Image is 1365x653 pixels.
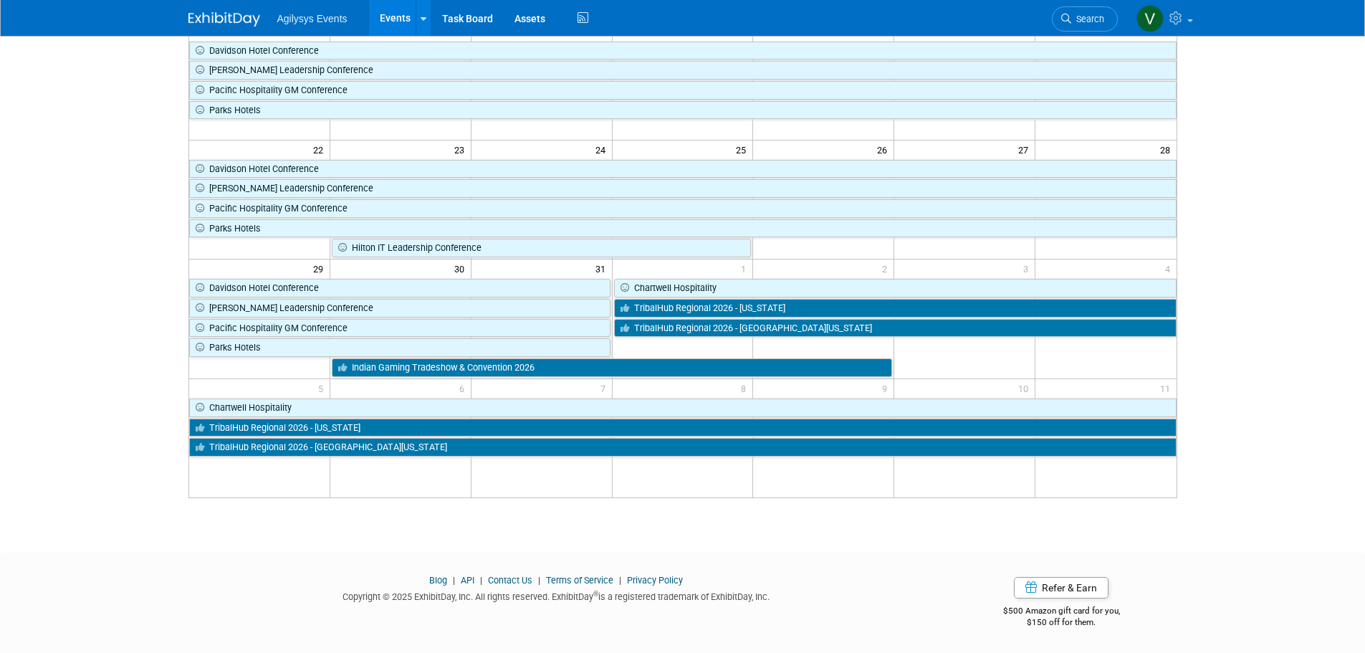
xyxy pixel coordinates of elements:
[1071,14,1104,24] span: Search
[734,140,752,158] span: 25
[599,379,612,397] span: 7
[476,575,486,586] span: |
[189,160,1177,178] a: Davidson Hotel Conference
[189,399,1177,417] a: Chartwell Hospitality
[1014,577,1108,599] a: Refer & Earn
[453,259,471,277] span: 30
[881,259,894,277] span: 2
[277,13,348,24] span: Agilysys Events
[535,575,544,586] span: |
[594,259,612,277] span: 31
[1164,259,1177,277] span: 4
[1017,379,1035,397] span: 10
[189,81,1177,100] a: Pacific Hospitality GM Conference
[614,279,1177,297] a: Chartwell Hospitality
[449,575,459,586] span: |
[189,419,1177,437] a: TribalHub Regional 2026 - [US_STATE]
[189,219,1177,238] a: Parks Hotels
[946,616,1177,629] div: $150 off for them.
[312,140,330,158] span: 22
[189,299,610,318] a: [PERSON_NAME] Leadership Conference
[189,199,1177,218] a: Pacific Hospitality GM Conference
[616,575,625,586] span: |
[189,179,1177,198] a: [PERSON_NAME] Leadership Conference
[614,299,1177,318] a: TribalHub Regional 2026 - [US_STATE]
[1052,6,1118,32] a: Search
[881,379,894,397] span: 9
[1136,5,1164,32] img: Vaitiare Munoz
[332,358,892,377] a: Indian Gaming Tradeshow & Convention 2026
[1159,140,1177,158] span: 28
[614,319,1177,338] a: TribalHub Regional 2026 - [GEOGRAPHIC_DATA][US_STATE]
[317,379,330,397] span: 5
[189,61,1177,80] a: [PERSON_NAME] Leadership Conference
[188,12,260,27] img: ExhibitDay
[312,259,330,277] span: 29
[189,279,610,297] a: Davidson Hotel Conference
[189,438,1177,457] a: TribalHub Regional 2026 - [GEOGRAPHIC_DATA][US_STATE]
[332,239,752,257] a: Hilton IT Leadership Conference
[189,338,610,357] a: Parks Hotels
[1017,140,1035,158] span: 27
[189,42,1177,60] a: Davidson Hotel Conference
[739,259,752,277] span: 1
[188,587,925,604] div: Copyright © 2025 ExhibitDay, Inc. All rights reserved. ExhibitDay is a registered trademark of Ex...
[739,379,752,397] span: 8
[946,596,1177,629] div: $500 Amazon gift card for you,
[1159,379,1177,397] span: 11
[1022,259,1035,277] span: 3
[593,590,598,598] sup: ®
[546,575,613,586] a: Terms of Service
[458,379,471,397] span: 6
[461,575,474,586] a: API
[627,575,683,586] a: Privacy Policy
[453,140,471,158] span: 23
[189,101,1177,120] a: Parks Hotels
[876,140,894,158] span: 26
[429,575,447,586] a: Blog
[594,140,612,158] span: 24
[189,319,610,338] a: Pacific Hospitality GM Conference
[488,575,532,586] a: Contact Us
